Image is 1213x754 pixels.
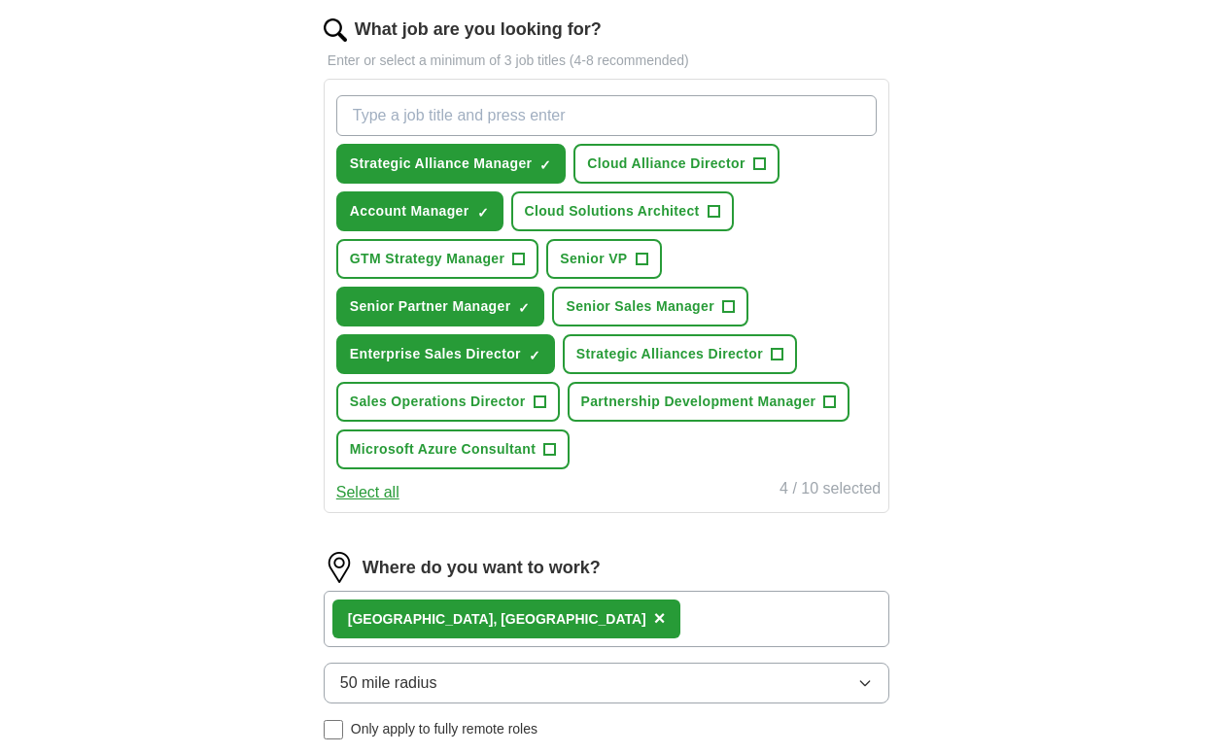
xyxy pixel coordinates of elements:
[563,334,797,374] button: Strategic Alliances Director
[350,344,521,364] span: Enterprise Sales Director
[336,144,567,184] button: Strategic Alliance Manager✓
[350,154,533,174] span: Strategic Alliance Manager
[581,392,816,412] span: Partnership Development Manager
[780,477,881,504] div: 4 / 10 selected
[324,720,343,739] input: Only apply to fully remote roles
[355,17,602,43] label: What job are you looking for?
[477,205,489,221] span: ✓
[576,344,763,364] span: Strategic Alliances Director
[336,382,560,422] button: Sales Operations Director
[336,239,538,279] button: GTM Strategy Manager
[350,249,504,269] span: GTM Strategy Manager
[350,439,536,460] span: Microsoft Azure Consultant
[587,154,745,174] span: Cloud Alliance Director
[336,191,503,231] button: Account Manager✓
[324,663,889,703] button: 50 mile radius
[351,719,537,739] span: Only apply to fully remote roles
[654,604,666,634] button: ×
[336,334,555,374] button: Enterprise Sales Director✓
[573,144,779,184] button: Cloud Alliance Director
[654,607,666,629] span: ×
[336,287,545,326] button: Senior Partner Manager✓
[568,382,850,422] button: Partnership Development Manager
[336,95,877,136] input: Type a job title and press enter
[350,201,469,222] span: Account Manager
[324,18,347,42] img: search.png
[525,201,700,222] span: Cloud Solutions Architect
[348,611,494,627] strong: [GEOGRAPHIC_DATA]
[552,287,748,326] button: Senior Sales Manager
[350,296,511,317] span: Senior Partner Manager
[336,429,570,469] button: Microsoft Azure Consultant
[560,249,627,269] span: Senior VP
[518,300,530,316] span: ✓
[348,609,646,630] div: , [GEOGRAPHIC_DATA]
[566,296,714,317] span: Senior Sales Manager
[511,191,734,231] button: Cloud Solutions Architect
[350,392,526,412] span: Sales Operations Director
[546,239,661,279] button: Senior VP
[324,552,355,583] img: location.png
[324,51,889,71] p: Enter or select a minimum of 3 job titles (4-8 recommended)
[539,157,551,173] span: ✓
[529,348,540,363] span: ✓
[363,555,601,581] label: Where do you want to work?
[340,671,437,695] span: 50 mile radius
[336,481,399,504] button: Select all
